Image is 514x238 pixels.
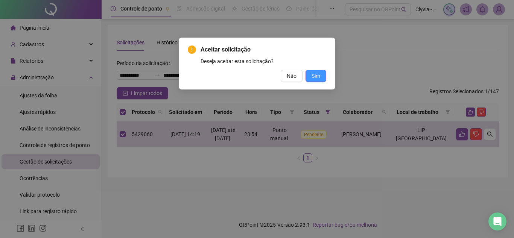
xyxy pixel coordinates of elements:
span: Sim [312,72,320,80]
button: Não [281,70,303,82]
div: Deseja aceitar esta solicitação? [201,57,326,65]
span: Aceitar solicitação [201,45,326,54]
span: exclamation-circle [188,45,196,54]
span: Não [287,72,297,80]
button: Sim [306,70,326,82]
div: Open Intercom Messenger [488,212,506,230]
